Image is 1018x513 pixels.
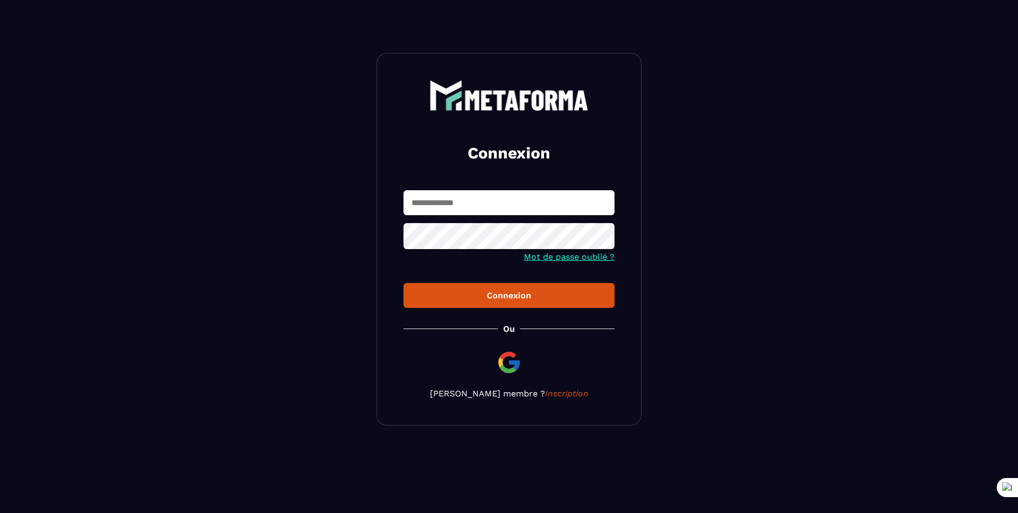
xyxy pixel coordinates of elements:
p: [PERSON_NAME] membre ? [403,388,615,399]
img: google [496,350,522,375]
div: Connexion [412,290,606,300]
a: logo [403,80,615,111]
a: Inscription [545,388,589,399]
a: Mot de passe oublié ? [524,252,615,262]
button: Connexion [403,283,615,308]
img: logo [429,80,589,111]
p: Ou [503,324,515,334]
h2: Connexion [416,143,602,164]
